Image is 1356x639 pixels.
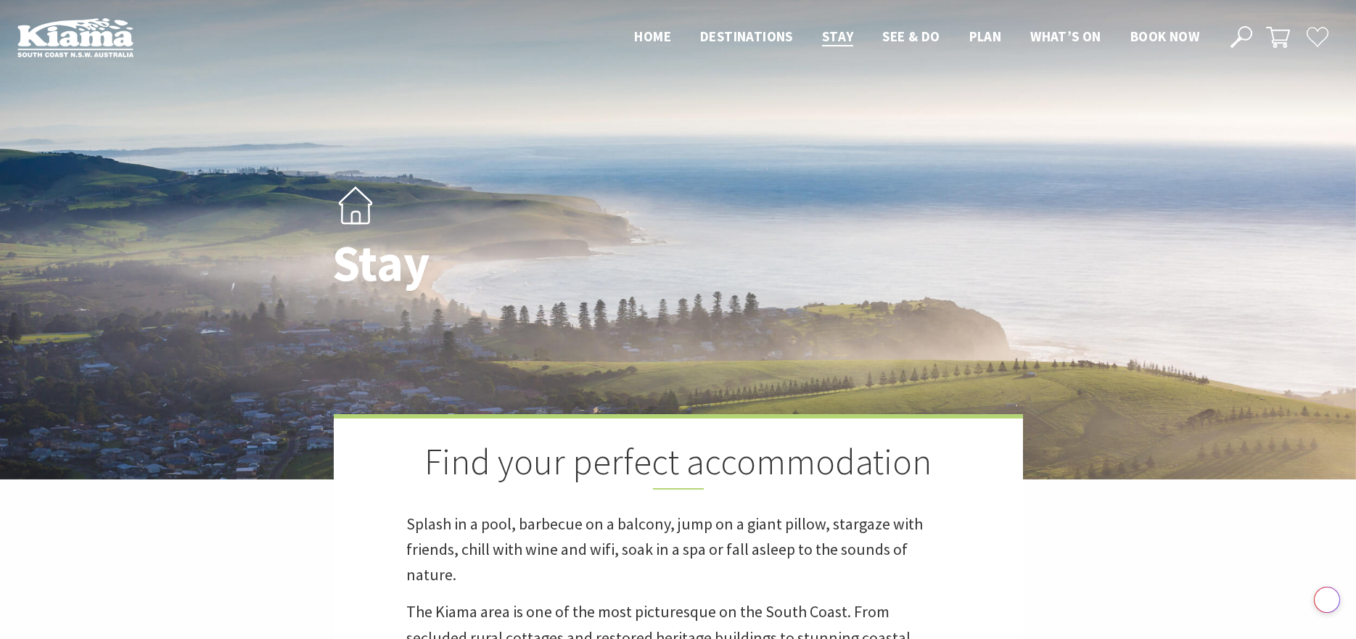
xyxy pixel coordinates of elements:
[406,440,950,490] h2: Find your perfect accommodation
[1030,28,1101,45] span: What’s On
[17,17,133,57] img: Kiama Logo
[1130,28,1199,45] span: Book now
[634,28,671,45] span: Home
[822,28,854,45] span: Stay
[406,511,950,588] p: Splash in a pool, barbecue on a balcony, jump on a giant pillow, stargaze with friends, chill wit...
[882,28,940,45] span: See & Do
[700,28,793,45] span: Destinations
[969,28,1002,45] span: Plan
[620,25,1214,49] nav: Main Menu
[332,235,742,291] h1: Stay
